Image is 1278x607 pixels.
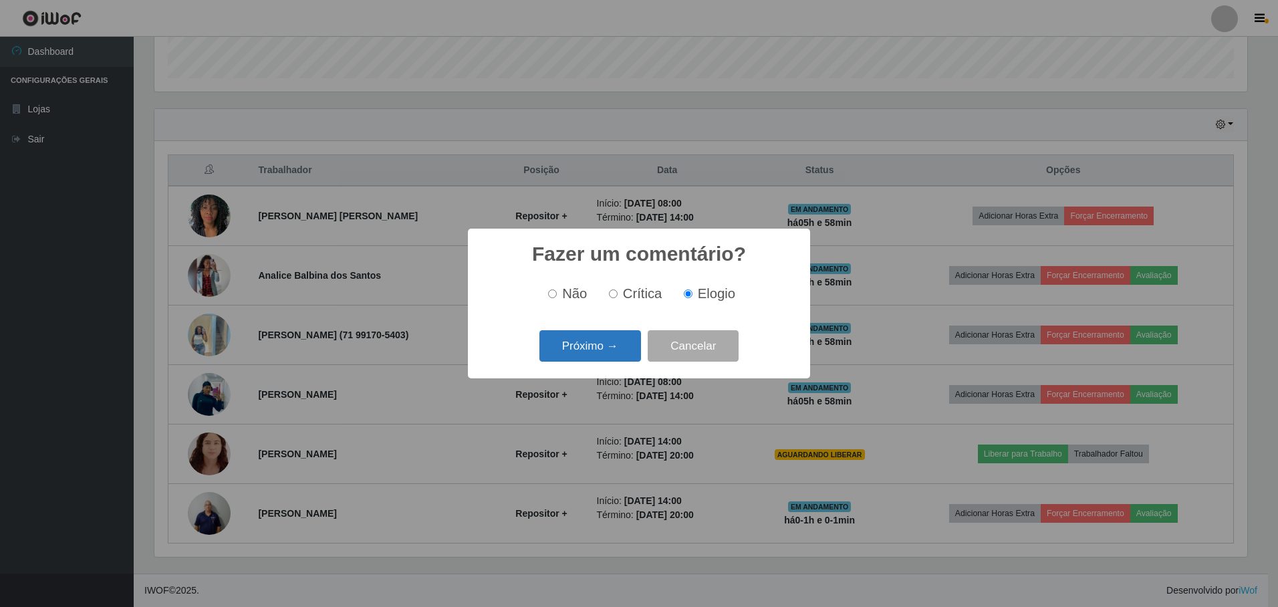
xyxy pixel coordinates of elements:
button: Próximo → [539,330,641,362]
span: Não [562,286,587,301]
input: Não [548,289,557,298]
input: Crítica [609,289,618,298]
span: Crítica [623,286,662,301]
h2: Fazer um comentário? [532,242,746,266]
button: Cancelar [648,330,739,362]
input: Elogio [684,289,692,298]
span: Elogio [698,286,735,301]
